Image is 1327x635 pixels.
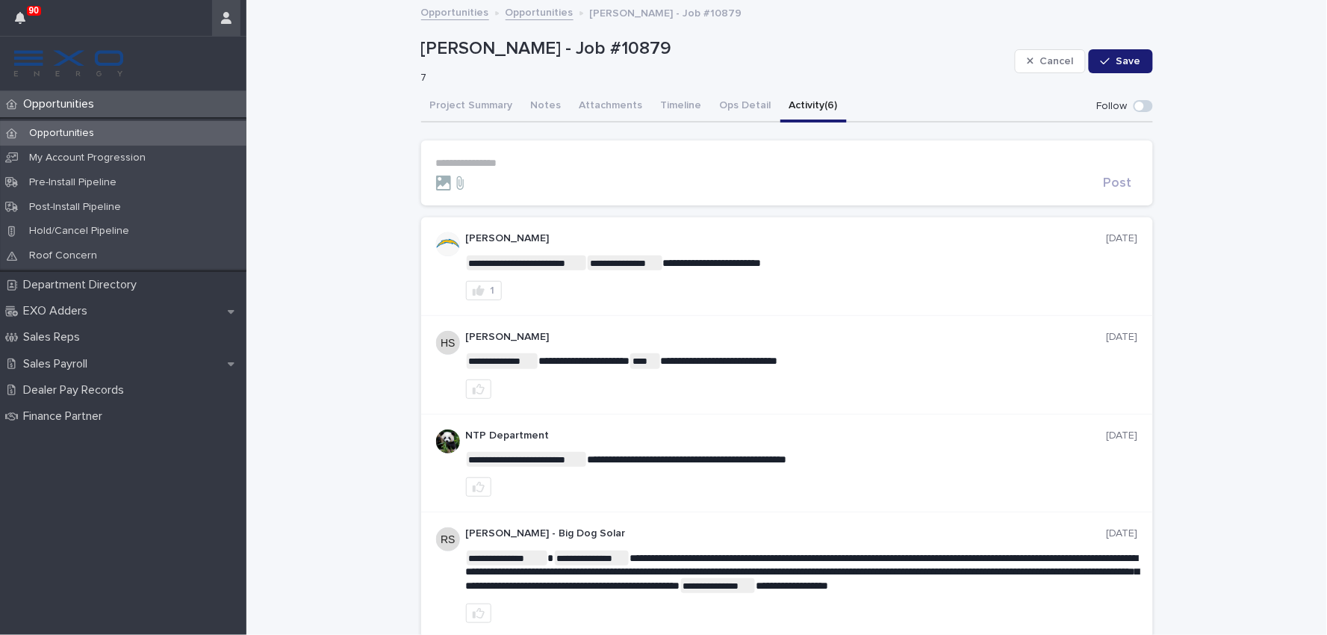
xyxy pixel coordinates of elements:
[590,4,742,20] p: [PERSON_NAME] - Job #10879
[421,3,489,20] a: Opportunities
[436,232,460,256] img: AATXAJw4a5xOojLb5erUpSLV1AWgYCnN7TlZ2CnLD9ac=s96-c
[421,91,522,123] button: Project Summary
[1107,430,1138,442] p: [DATE]
[1039,56,1073,66] span: Cancel
[17,357,99,371] p: Sales Payroll
[466,604,491,623] button: like this post
[522,91,571,123] button: Notes
[466,281,502,300] button: 1
[466,331,1107,344] p: [PERSON_NAME]
[17,201,133,214] p: Post-Install Pipeline
[421,38,1009,60] p: [PERSON_NAME] - Job #10879
[491,285,495,296] div: 1
[1107,331,1138,344] p: [DATE]
[571,91,652,123] button: Attachments
[466,380,491,399] button: like this post
[780,91,847,123] button: Activity (6)
[17,225,141,238] p: Hold/Cancel Pipeline
[15,9,34,36] div: 90
[1015,49,1087,73] button: Cancel
[17,278,149,292] p: Department Directory
[17,250,109,262] p: Roof Concern
[12,49,125,78] img: FKS5r6ZBThi8E5hshIGi
[436,430,460,453] img: xAN0hIuuRGCzrQ3Mt8jC
[466,232,1107,245] p: [PERSON_NAME]
[1089,49,1152,73] button: Save
[1098,176,1138,190] button: Post
[1116,56,1141,66] span: Save
[711,91,780,123] button: Ops Detail
[29,5,39,16] p: 90
[17,304,99,318] p: EXO Adders
[466,477,491,497] button: like this post
[1107,232,1138,245] p: [DATE]
[652,91,711,123] button: Timeline
[17,330,92,344] p: Sales Reps
[17,97,106,111] p: Opportunities
[1104,176,1132,190] span: Post
[17,152,158,164] p: My Account Progression
[466,430,1107,442] p: NTP Department
[17,176,128,189] p: Pre-Install Pipeline
[506,3,574,20] a: Opportunities
[17,383,136,397] p: Dealer Pay Records
[1107,527,1138,540] p: [DATE]
[1097,100,1128,113] p: Follow
[421,72,1003,84] p: 7
[466,527,1107,540] p: [PERSON_NAME] - Big Dog Solar
[17,127,106,140] p: Opportunities
[17,409,114,424] p: Finance Partner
